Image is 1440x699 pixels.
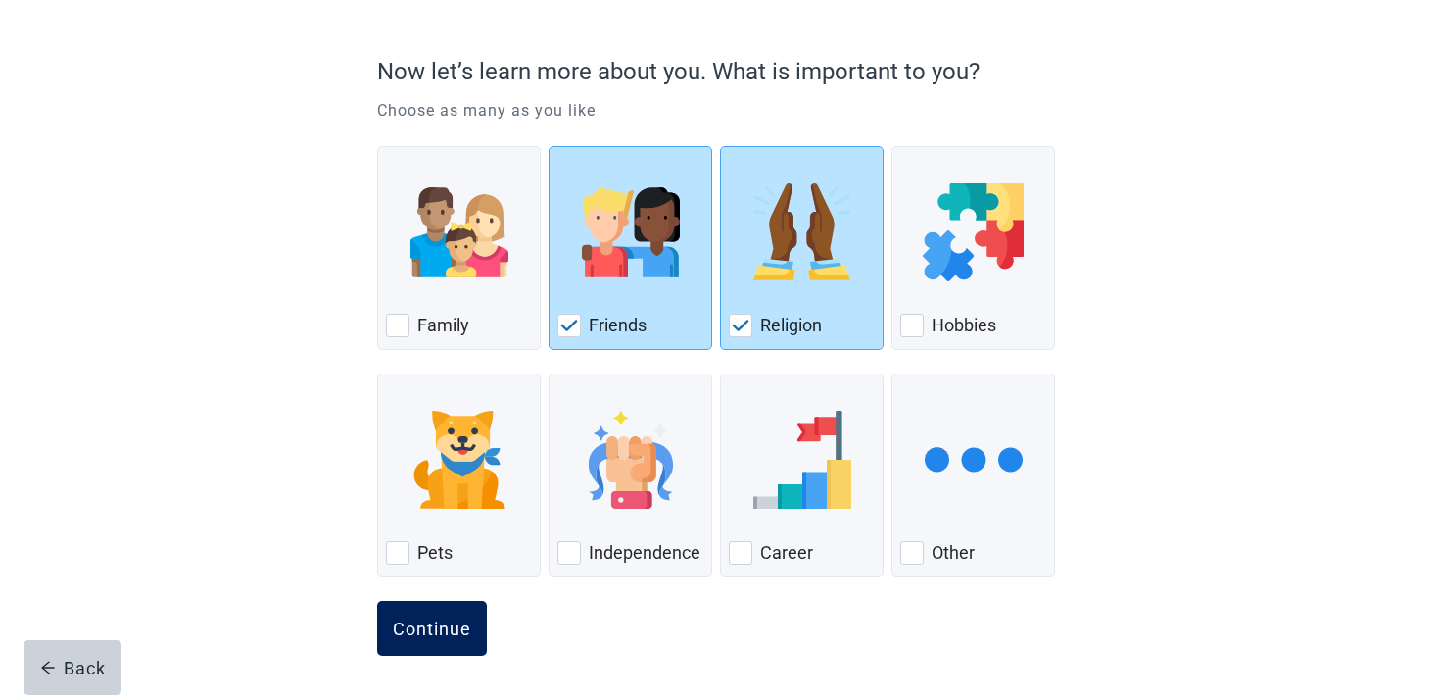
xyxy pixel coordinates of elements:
div: Continue [393,619,471,638]
div: Friends, checkbox, checked [549,146,712,350]
p: Now let’s learn more about you. What is important to you? [377,54,1053,89]
div: Religion, checkbox, checked [720,146,884,350]
label: Pets [417,541,453,565]
div: Pets, checkbox, not checked [377,374,541,577]
label: Religion [760,314,822,337]
div: Hobbies, checkbox, not checked [891,146,1055,350]
div: Other, checkbox, not checked [891,374,1055,577]
button: Continue [377,601,487,656]
label: Family [417,314,469,337]
label: Friends [589,314,647,337]
div: Back [40,658,106,677]
p: Choose as many as you like [377,99,1063,123]
div: Family, checkbox, not checked [377,146,541,350]
button: arrow-leftBack [24,640,121,695]
label: Other [932,541,975,565]
div: Career, checkbox, not checked [720,374,884,577]
label: Hobbies [932,314,996,337]
label: Career [760,541,813,565]
div: Independence, checkbox, not checked [549,374,712,577]
label: Independence [589,541,700,565]
span: arrow-left [40,660,56,675]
